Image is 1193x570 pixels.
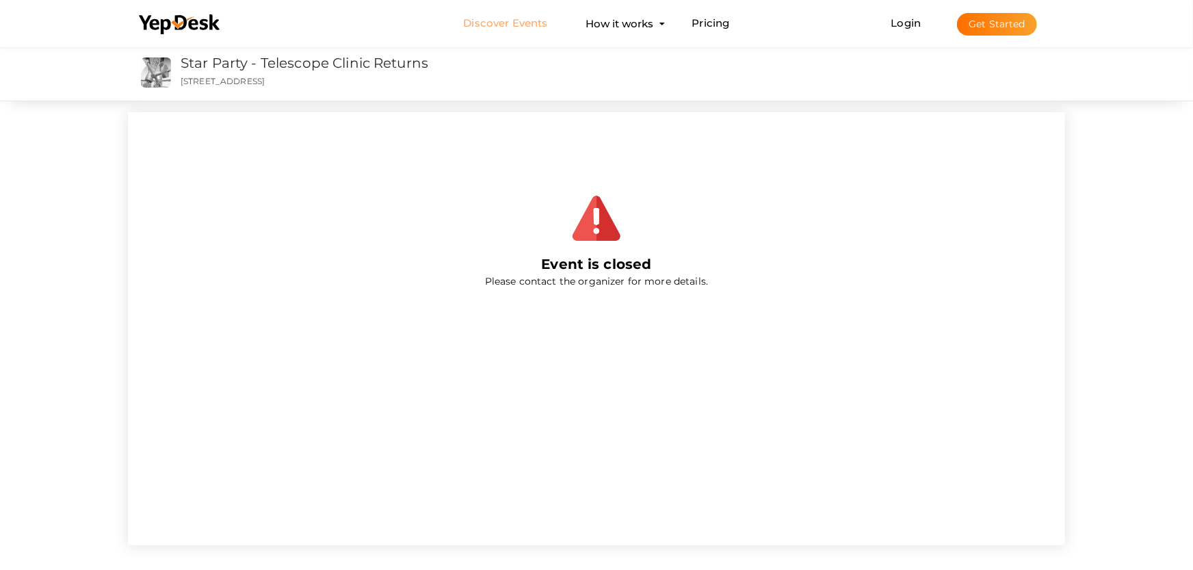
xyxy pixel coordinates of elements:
[573,194,620,242] img: caution.png
[463,11,547,36] a: Discover Events
[891,16,921,29] a: Login
[582,11,658,36] button: How it works
[141,57,171,88] img: GLQWB54P_small.jpeg
[181,55,428,71] a: Star Party - Telescope Clinic Returns
[485,275,708,287] span: Please contact the organizer for more details.
[181,75,777,87] p: [STREET_ADDRESS]
[957,13,1037,36] button: Get Started
[692,11,730,36] a: Pricing
[541,256,651,272] strong: Event is closed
